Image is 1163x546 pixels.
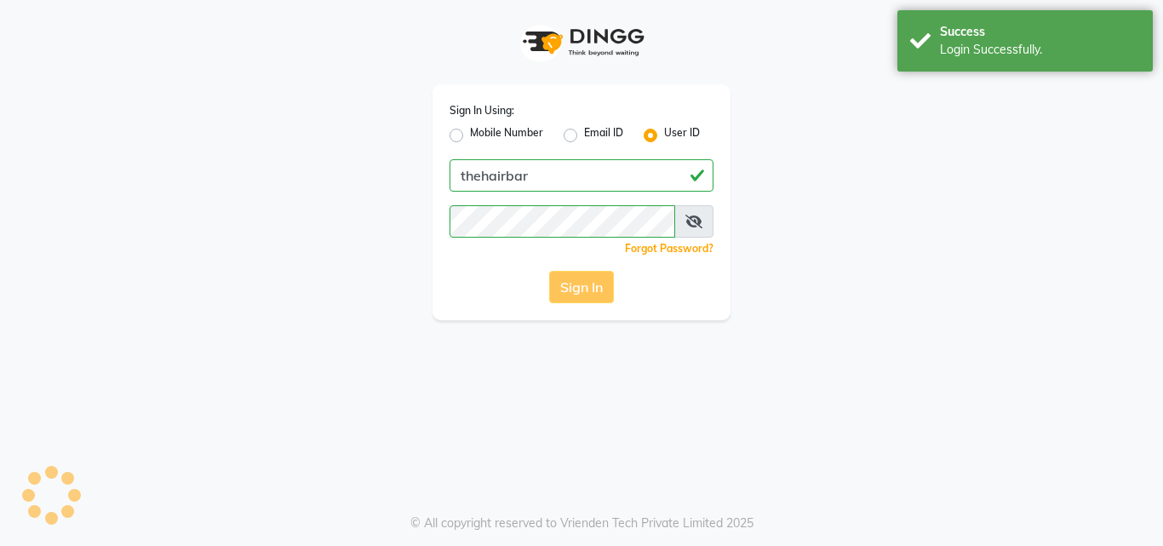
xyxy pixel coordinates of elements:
label: User ID [664,125,700,146]
div: Success [940,23,1140,41]
div: Login Successfully. [940,41,1140,59]
label: Email ID [584,125,623,146]
input: Username [450,205,675,238]
a: Forgot Password? [625,242,713,255]
input: Username [450,159,713,192]
label: Sign In Using: [450,103,514,118]
label: Mobile Number [470,125,543,146]
img: logo1.svg [513,17,650,67]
